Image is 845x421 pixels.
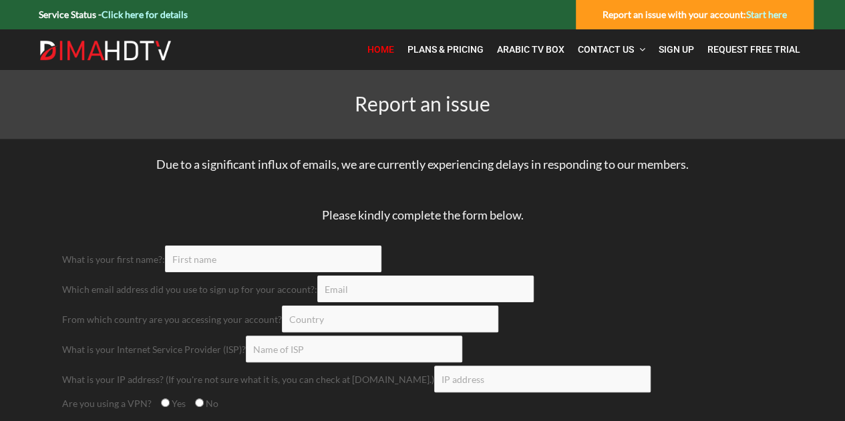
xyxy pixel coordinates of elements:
a: Contact Us [571,36,652,63]
span: Please kindly complete the form below. [322,207,524,222]
input: No [195,398,204,407]
div: What is your first name?: [62,246,784,272]
input: Yes [161,398,170,407]
span: Contact Us [578,44,634,55]
div: From which country are you accessing your account? [62,306,784,332]
a: Request Free Trial [701,36,807,63]
strong: Service Status - [39,9,188,20]
span: Due to a significant influx of emails, we are currently experiencing delays in responding to our ... [156,157,689,171]
span: No [204,398,218,409]
a: Home [361,36,401,63]
input: Email [317,276,534,302]
div: Which email address did you use to sign up for your account?: [62,276,784,302]
a: Arabic TV Box [490,36,571,63]
a: Sign Up [652,36,701,63]
input: First name [165,246,381,272]
strong: Report an issue with your account: [603,9,787,20]
div: What is your Internet Service Provider (ISP)? [62,336,784,362]
div: What is your IP address? (If you're not sure what it is, you can check at [DOMAIN_NAME].) [62,366,784,392]
input: Name of ISP [246,336,462,362]
a: Click here for details [102,9,188,20]
span: Sign Up [659,44,694,55]
a: Plans & Pricing [401,36,490,63]
span: Yes [170,398,186,409]
span: Request Free Trial [707,44,800,55]
span: Arabic TV Box [497,44,564,55]
span: Plans & Pricing [407,44,484,55]
div: Are you using a VPN? [62,396,784,412]
input: Country [282,306,498,332]
span: Home [367,44,394,55]
span: Report an issue [355,91,490,115]
input: IP address [434,366,651,392]
a: Start here [746,9,787,20]
img: Dima HDTV [39,40,172,61]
